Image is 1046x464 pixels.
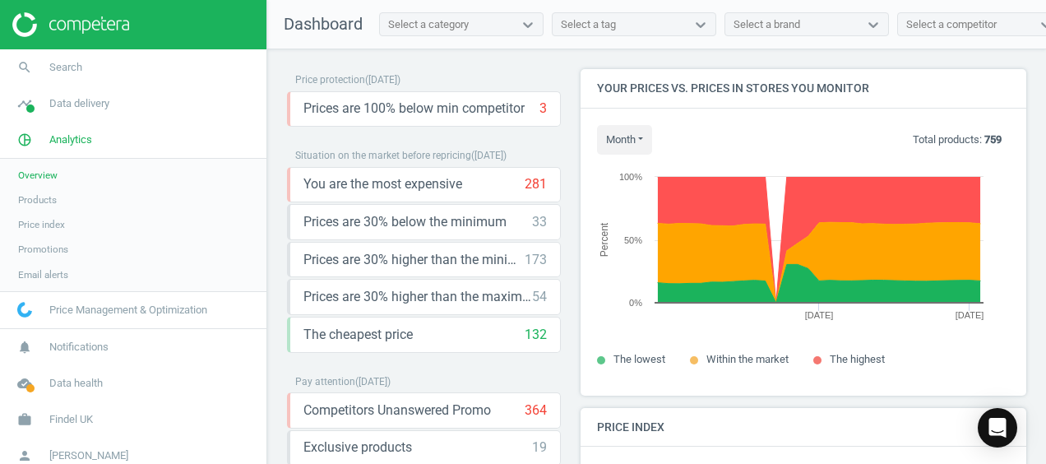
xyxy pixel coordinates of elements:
text: 100% [619,172,642,182]
span: Dashboard [284,14,363,34]
span: Prices are 30% higher than the maximal [303,288,532,306]
span: Competitors Unanswered Promo [303,401,491,420]
div: 281 [525,175,547,193]
b: 759 [984,133,1002,146]
span: Analytics [49,132,92,147]
tspan: [DATE] [956,310,984,320]
span: Prices are 30% below the minimum [303,213,507,231]
span: Findel UK [49,412,93,427]
span: Data delivery [49,96,109,111]
span: Pay attention [295,376,355,387]
i: notifications [9,332,40,363]
img: wGWNvw8QSZomAAAAABJRU5ErkJggg== [17,302,32,318]
span: Price protection [295,74,365,86]
span: Price index [18,218,65,231]
div: 173 [525,251,547,269]
div: 54 [532,288,547,306]
span: Prices are 30% higher than the minimum [303,251,525,269]
div: 132 [525,326,547,344]
span: Situation on the market before repricing [295,150,471,161]
div: 364 [525,401,547,420]
div: Select a category [388,17,469,32]
span: You are the most expensive [303,175,462,193]
span: Within the market [706,353,789,365]
i: cloud_done [9,368,40,399]
tspan: [DATE] [805,310,834,320]
span: ( [DATE] ) [365,74,400,86]
text: 0% [629,298,642,308]
i: timeline [9,88,40,119]
div: Select a competitor [906,17,997,32]
i: search [9,52,40,83]
div: 33 [532,213,547,231]
div: Open Intercom Messenger [978,408,1017,448]
span: The lowest [613,353,665,365]
span: Search [49,60,82,75]
div: Select a brand [734,17,800,32]
span: The cheapest price [303,326,413,344]
tspan: Percent [599,222,610,257]
div: 3 [539,100,547,118]
button: month [597,125,652,155]
span: [PERSON_NAME] [49,448,128,463]
img: ajHJNr6hYgQAAAAASUVORK5CYII= [12,12,129,37]
i: work [9,404,40,435]
i: pie_chart_outlined [9,124,40,155]
div: 19 [532,438,547,457]
span: ( [DATE] ) [355,376,391,387]
text: 50% [624,235,642,245]
span: Overview [18,169,58,182]
h4: Your prices vs. prices in stores you monitor [581,69,1026,108]
div: Select a tag [561,17,616,32]
span: Email alerts [18,268,68,281]
span: Prices are 100% below min competitor [303,100,525,118]
span: The highest [830,353,885,365]
span: Promotions [18,243,68,256]
p: Total products: [913,132,1002,147]
h4: Price Index [581,408,1026,447]
span: Data health [49,376,103,391]
span: Notifications [49,340,109,355]
span: Exclusive products [303,438,412,457]
span: Price Management & Optimization [49,303,207,318]
span: Products [18,193,57,206]
span: ( [DATE] ) [471,150,507,161]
